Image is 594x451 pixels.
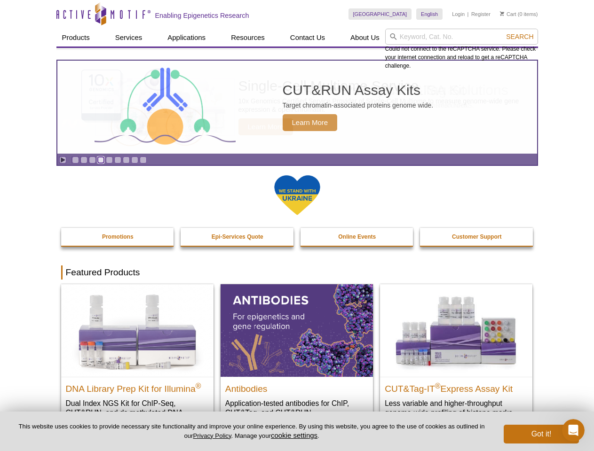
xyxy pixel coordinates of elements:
img: Your Cart [500,11,504,16]
a: Toggle autoplay [59,156,66,163]
a: Register [471,11,491,17]
h2: Featured Products [61,265,533,280]
li: | [467,8,469,20]
a: Privacy Policy [193,432,231,439]
sup: ® [196,381,201,389]
p: Target chromatin-associated proteins genome wide. [283,101,434,109]
button: cookie settings [271,431,317,439]
a: English [416,8,443,20]
a: Go to slide 5 [106,156,113,163]
h2: CUT&Tag-IT Express Assay Kit [385,380,528,394]
strong: Epi-Services Quote [212,233,263,240]
img: CUT&Tag-IT® Express Assay Kit [380,284,532,376]
img: All Antibodies [221,284,373,376]
a: Go to slide 1 [72,156,79,163]
a: Applications [162,29,211,47]
a: [GEOGRAPHIC_DATA] [348,8,412,20]
div: Could not connect to the reCAPTCHA service. Please check your internet connection and reload to g... [385,29,538,70]
strong: Customer Support [452,233,501,240]
a: Go to slide 3 [89,156,96,163]
button: Search [503,32,536,41]
a: CUT&RUN Assay Kits CUT&RUN Assay Kits Target chromatin-associated proteins genome wide. Learn More [57,61,537,154]
a: Go to slide 9 [140,156,147,163]
article: CUT&RUN Assay Kits [57,61,537,154]
h2: CUT&RUN Assay Kits [283,83,434,97]
sup: ® [435,381,441,389]
p: Application-tested antibodies for ChIP, CUT&Tag, and CUT&RUN. [225,398,368,418]
a: Promotions [61,228,175,246]
li: (0 items) [500,8,538,20]
a: Login [452,11,465,17]
a: Contact Us [285,29,331,47]
a: CUT&Tag-IT® Express Assay Kit CUT&Tag-IT®Express Assay Kit Less variable and higher-throughput ge... [380,284,532,427]
h2: DNA Library Prep Kit for Illumina [66,380,209,394]
a: About Us [345,29,385,47]
span: Search [506,33,533,40]
a: Cart [500,11,516,17]
a: Services [110,29,148,47]
p: Dual Index NGS Kit for ChIP-Seq, CUT&RUN, and ds methylated DNA assays. [66,398,209,427]
a: Go to slide 2 [80,156,87,163]
h2: Enabling Epigenetics Research [155,11,249,20]
a: Go to slide 8 [131,156,138,163]
button: Got it! [504,425,579,443]
img: CUT&RUN Assay Kits [95,64,236,150]
a: Customer Support [420,228,534,246]
a: Products [56,29,95,47]
a: DNA Library Prep Kit for Illumina DNA Library Prep Kit for Illumina® Dual Index NGS Kit for ChIP-... [61,284,214,436]
p: Less variable and higher-throughput genome-wide profiling of histone marks​. [385,398,528,418]
a: Online Events [301,228,414,246]
img: DNA Library Prep Kit for Illumina [61,284,214,376]
strong: Promotions [102,233,134,240]
a: Go to slide 4 [97,156,104,163]
h2: Antibodies [225,380,368,394]
strong: Online Events [338,233,376,240]
span: Learn More [283,114,338,131]
a: Go to slide 7 [123,156,130,163]
p: This website uses cookies to provide necessary site functionality and improve your online experie... [15,422,488,440]
a: Go to slide 6 [114,156,121,163]
a: Resources [225,29,270,47]
img: We Stand With Ukraine [274,174,321,216]
a: All Antibodies Antibodies Application-tested antibodies for ChIP, CUT&Tag, and CUT&RUN. [221,284,373,427]
a: Epi-Services Quote [181,228,294,246]
input: Keyword, Cat. No. [385,29,538,45]
iframe: Intercom live chat [562,419,585,442]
